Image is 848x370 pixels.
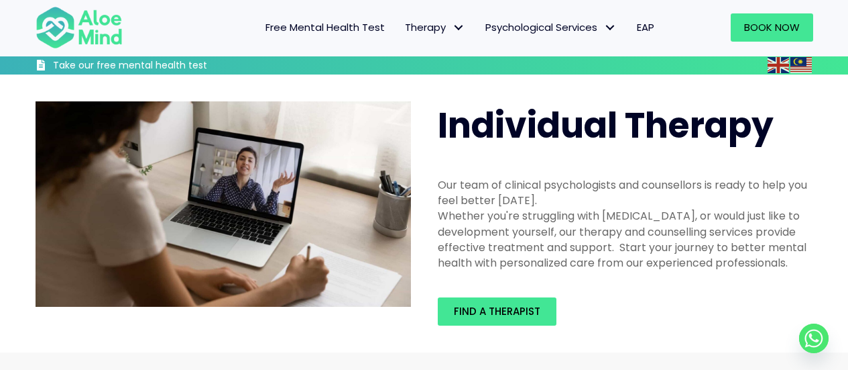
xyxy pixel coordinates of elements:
[768,57,790,73] a: English
[438,101,774,150] span: Individual Therapy
[53,59,279,73] h3: Take our free mental health test
[485,20,617,34] span: Psychological Services
[438,208,813,271] div: Whether you're struggling with [MEDICAL_DATA], or would just like to development yourself, our th...
[731,13,813,42] a: Book Now
[395,13,475,42] a: TherapyTherapy: submenu
[449,18,469,38] span: Therapy: submenu
[790,57,813,73] a: Malay
[265,20,385,34] span: Free Mental Health Test
[799,324,829,353] a: Whatsapp
[601,18,620,38] span: Psychological Services: submenu
[36,5,123,50] img: Aloe mind Logo
[475,13,627,42] a: Psychological ServicesPsychological Services: submenu
[36,101,411,307] img: Aloe Mind Malaysia | Mental Healthcare Services in Malaysia and Singapore
[637,20,654,34] span: EAP
[790,57,812,73] img: ms
[768,57,789,73] img: en
[454,304,540,318] span: Find a therapist
[36,59,279,75] a: Take our free mental health test
[438,177,813,208] div: Our team of clinical psychologists and counsellors is ready to help you feel better [DATE].
[438,297,556,326] a: Find a therapist
[627,13,664,42] a: EAP
[255,13,395,42] a: Free Mental Health Test
[140,13,664,42] nav: Menu
[744,20,800,34] span: Book Now
[405,20,465,34] span: Therapy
